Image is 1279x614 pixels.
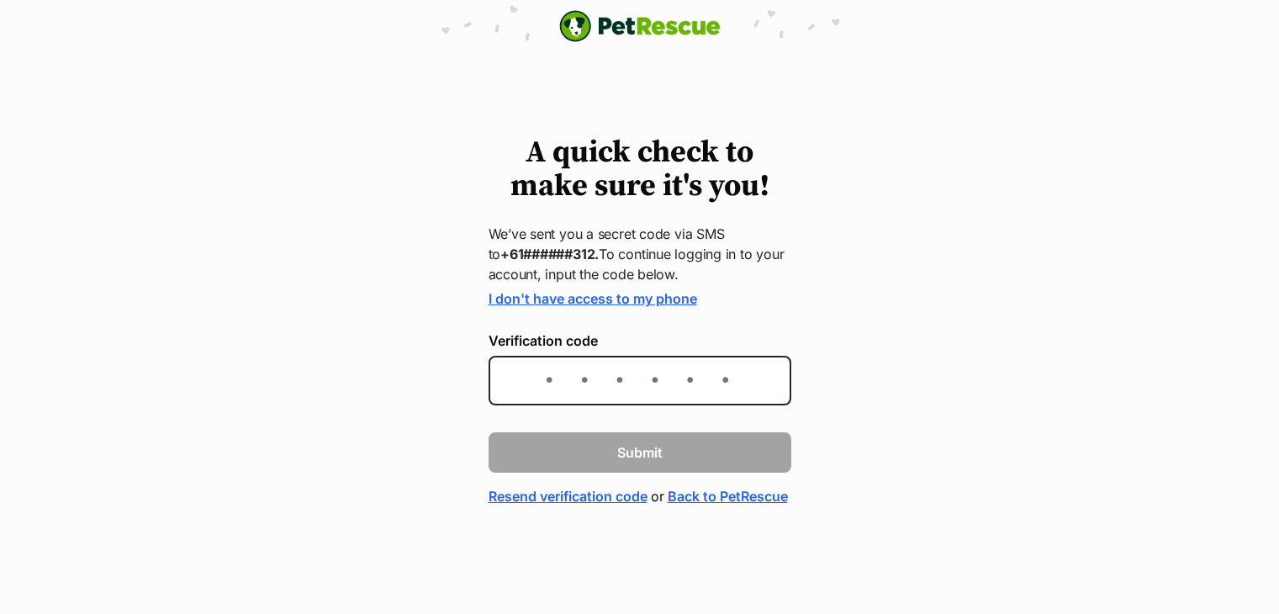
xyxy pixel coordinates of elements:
[668,486,788,506] a: Back to PetRescue
[489,333,791,348] label: Verification code
[559,10,721,42] a: PetRescue
[559,10,721,42] img: logo-e224e6f780fb5917bec1dbf3a21bbac754714ae5b6737aabdf751b685950b380.svg
[489,290,697,307] a: I don't have access to my phone
[500,246,599,262] strong: +61######312.
[489,136,791,204] h1: A quick check to make sure it's you!
[651,486,664,506] span: or
[489,432,791,473] button: Submit
[617,442,663,463] span: Submit
[489,356,791,405] input: Enter the 6-digit verification code sent to your device
[489,486,647,506] a: Resend verification code
[489,224,791,284] p: We’ve sent you a secret code via SMS to To continue logging in to your account, input the code be...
